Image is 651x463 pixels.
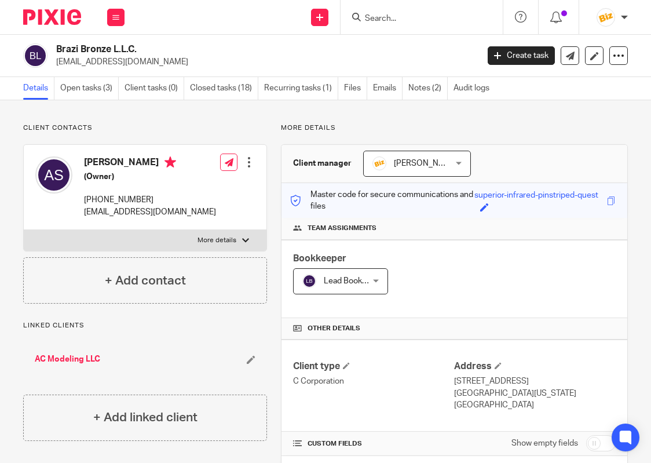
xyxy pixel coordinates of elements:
p: C Corporation [293,375,455,387]
p: Linked clients [23,321,267,330]
h4: CUSTOM FIELDS [293,439,455,449]
a: Create task [488,46,555,65]
h4: Client type [293,360,455,373]
p: [GEOGRAPHIC_DATA][US_STATE] [454,388,616,399]
img: svg%3E [302,274,316,288]
h4: [PERSON_NAME] [84,156,216,171]
a: Open tasks (3) [60,77,119,100]
span: Team assignments [308,224,376,233]
h4: Address [454,360,616,373]
img: Pixie [23,9,81,25]
p: [PHONE_NUMBER] [84,194,216,206]
p: More details [281,123,628,133]
a: Details [23,77,54,100]
a: Audit logs [453,77,495,100]
div: superior-infrared-pinstriped-quest [474,189,598,203]
i: Primary [164,156,176,168]
p: Client contacts [23,123,267,133]
span: Other details [308,324,360,333]
span: [PERSON_NAME] [394,159,458,167]
a: Emails [373,77,403,100]
p: [GEOGRAPHIC_DATA] [454,399,616,411]
p: More details [198,236,236,245]
img: siteIcon.png [372,156,386,170]
img: svg%3E [23,43,47,68]
input: Search [364,14,468,24]
p: [STREET_ADDRESS] [454,375,616,387]
a: Client tasks (0) [125,77,184,100]
label: Show empty fields [511,438,578,449]
a: AC Modeling LLC [35,353,100,365]
p: [EMAIL_ADDRESS][DOMAIN_NAME] [56,56,470,68]
a: Closed tasks (18) [190,77,258,100]
h2: Brazi Bronze L.L.C. [56,43,387,56]
span: Bookkeeper [293,254,346,263]
a: Notes (2) [408,77,448,100]
img: svg%3E [35,156,72,194]
h3: Client manager [293,158,352,169]
img: siteIcon.png [597,8,615,27]
span: Lead Bookkeeper [324,277,387,285]
a: Files [344,77,367,100]
p: [EMAIL_ADDRESS][DOMAIN_NAME] [84,206,216,218]
a: Recurring tasks (1) [264,77,338,100]
p: Master code for secure communications and files [290,189,475,213]
h5: (Owner) [84,171,216,183]
h4: + Add linked client [93,409,198,426]
h4: + Add contact [105,272,186,290]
